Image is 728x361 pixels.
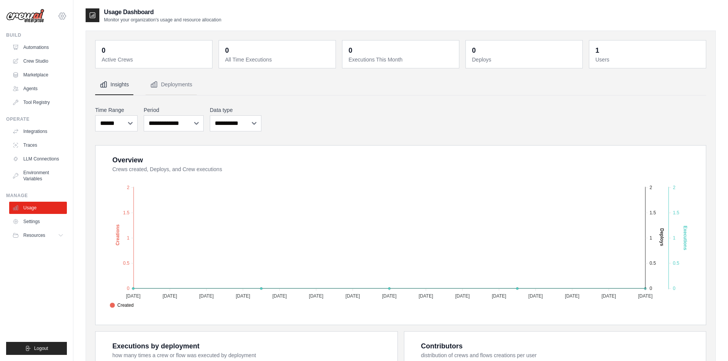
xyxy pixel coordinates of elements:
[127,235,130,241] tspan: 1
[210,106,261,114] label: Data type
[9,55,67,67] a: Crew Studio
[9,96,67,108] a: Tool Registry
[199,293,214,299] tspan: [DATE]
[112,155,143,165] div: Overview
[144,106,204,114] label: Period
[595,45,599,56] div: 1
[421,341,463,351] div: Contributors
[650,286,652,291] tspan: 0
[112,341,199,351] div: Executions by deployment
[9,139,67,151] a: Traces
[529,293,543,299] tspan: [DATE]
[673,261,679,266] tspan: 0.5
[95,74,133,95] button: Insights
[102,56,208,63] dt: Active Crews
[123,261,130,266] tspan: 0.5
[650,235,652,241] tspan: 1
[127,185,130,190] tspan: 2
[272,293,287,299] tspan: [DATE]
[115,224,120,246] text: Creations
[421,351,697,359] dt: distribution of crews and flows creations per user
[650,185,652,190] tspan: 2
[9,215,67,228] a: Settings
[6,32,67,38] div: Build
[492,293,506,299] tspan: [DATE]
[638,293,653,299] tspan: [DATE]
[123,210,130,215] tspan: 1.5
[673,235,676,241] tspan: 1
[23,232,45,238] span: Resources
[102,45,105,56] div: 0
[565,293,579,299] tspan: [DATE]
[9,153,67,165] a: LLM Connections
[673,210,679,215] tspan: 1.5
[6,9,44,23] img: Logo
[349,45,352,56] div: 0
[162,293,177,299] tspan: [DATE]
[345,293,360,299] tspan: [DATE]
[650,210,656,215] tspan: 1.5
[9,41,67,53] a: Automations
[104,17,221,23] p: Monitor your organization's usage and resource allocation
[6,342,67,355] button: Logout
[95,74,706,95] nav: Tabs
[127,286,130,291] tspan: 0
[95,106,138,114] label: Time Range
[112,351,388,359] dt: how many times a crew or flow was executed by deployment
[602,293,616,299] tspan: [DATE]
[112,165,697,173] dt: Crews created, Deploys, and Crew executions
[472,45,476,56] div: 0
[6,193,67,199] div: Manage
[455,293,470,299] tspan: [DATE]
[349,56,454,63] dt: Executions This Month
[9,167,67,185] a: Environment Variables
[309,293,323,299] tspan: [DATE]
[225,56,331,63] dt: All Time Executions
[9,125,67,138] a: Integrations
[382,293,397,299] tspan: [DATE]
[683,226,688,250] text: Executions
[146,74,197,95] button: Deployments
[472,56,578,63] dt: Deploys
[9,83,67,95] a: Agents
[126,293,141,299] tspan: [DATE]
[110,302,134,309] span: Created
[595,56,701,63] dt: Users
[236,293,250,299] tspan: [DATE]
[6,116,67,122] div: Operate
[673,185,676,190] tspan: 2
[9,69,67,81] a: Marketplace
[9,202,67,214] a: Usage
[9,229,67,241] button: Resources
[418,293,433,299] tspan: [DATE]
[225,45,229,56] div: 0
[34,345,48,351] span: Logout
[673,286,676,291] tspan: 0
[659,228,665,246] text: Deploys
[104,8,221,17] h2: Usage Dashboard
[650,261,656,266] tspan: 0.5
